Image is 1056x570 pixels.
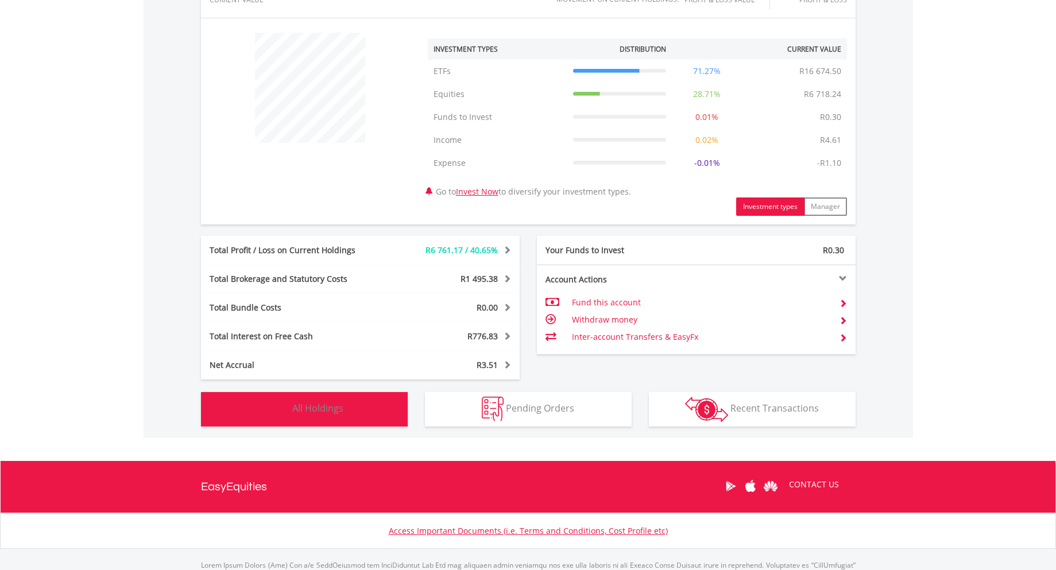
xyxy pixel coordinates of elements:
[721,468,741,504] a: Google Play
[736,197,804,216] button: Investment types
[672,129,742,152] td: 0.02%
[201,331,387,342] div: Total Interest on Free Cash
[201,392,408,426] button: All Holdings
[649,392,856,426] button: Recent Transactions
[482,397,504,421] img: pending_instructions-wht.png
[506,402,574,414] span: Pending Orders
[389,525,668,536] a: Access Important Documents (i.e. Terms and Conditions, Cost Profile etc)
[201,302,387,313] div: Total Bundle Costs
[461,273,498,284] span: R1 495.38
[201,359,387,371] div: Net Accrual
[292,402,343,414] span: All Holdings
[201,461,267,513] a: EasyEquities
[804,197,847,216] button: Manager
[426,245,498,255] span: R6 761.17 / 40.65%
[761,468,781,504] a: Huawei
[537,245,697,256] div: Your Funds to Invest
[428,106,567,129] td: Funds to Invest
[798,83,847,106] td: R6 718.24
[425,392,632,426] button: Pending Orders
[477,359,498,370] span: R3.51
[742,38,847,60] th: Current Value
[572,311,830,328] td: Withdraw money
[419,27,856,216] div: Go to to diversify your investment types.
[572,328,830,346] td: Inter-account Transfers & EasyFx
[823,245,844,255] span: R0.30
[265,397,290,421] img: holdings-wht.png
[201,245,387,256] div: Total Profit / Loss on Current Holdings
[467,331,498,342] span: R776.83
[428,60,567,83] td: ETFs
[201,273,387,285] div: Total Brokerage and Statutory Costs
[428,129,567,152] td: Income
[456,186,498,197] a: Invest Now
[672,106,742,129] td: 0.01%
[811,152,847,175] td: -R1.10
[741,468,761,504] a: Apple
[572,294,830,311] td: Fund this account
[814,106,847,129] td: R0.30
[781,468,847,501] a: CONTACT US
[620,44,666,54] div: Distribution
[428,38,567,60] th: Investment Types
[685,397,728,422] img: transactions-zar-wht.png
[428,152,567,175] td: Expense
[814,129,847,152] td: R4.61
[672,60,742,83] td: 71.27%
[672,83,742,106] td: 28.71%
[794,60,847,83] td: R16 674.50
[537,274,697,285] div: Account Actions
[672,152,742,175] td: -0.01%
[428,83,567,106] td: Equities
[730,402,819,414] span: Recent Transactions
[477,302,498,313] span: R0.00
